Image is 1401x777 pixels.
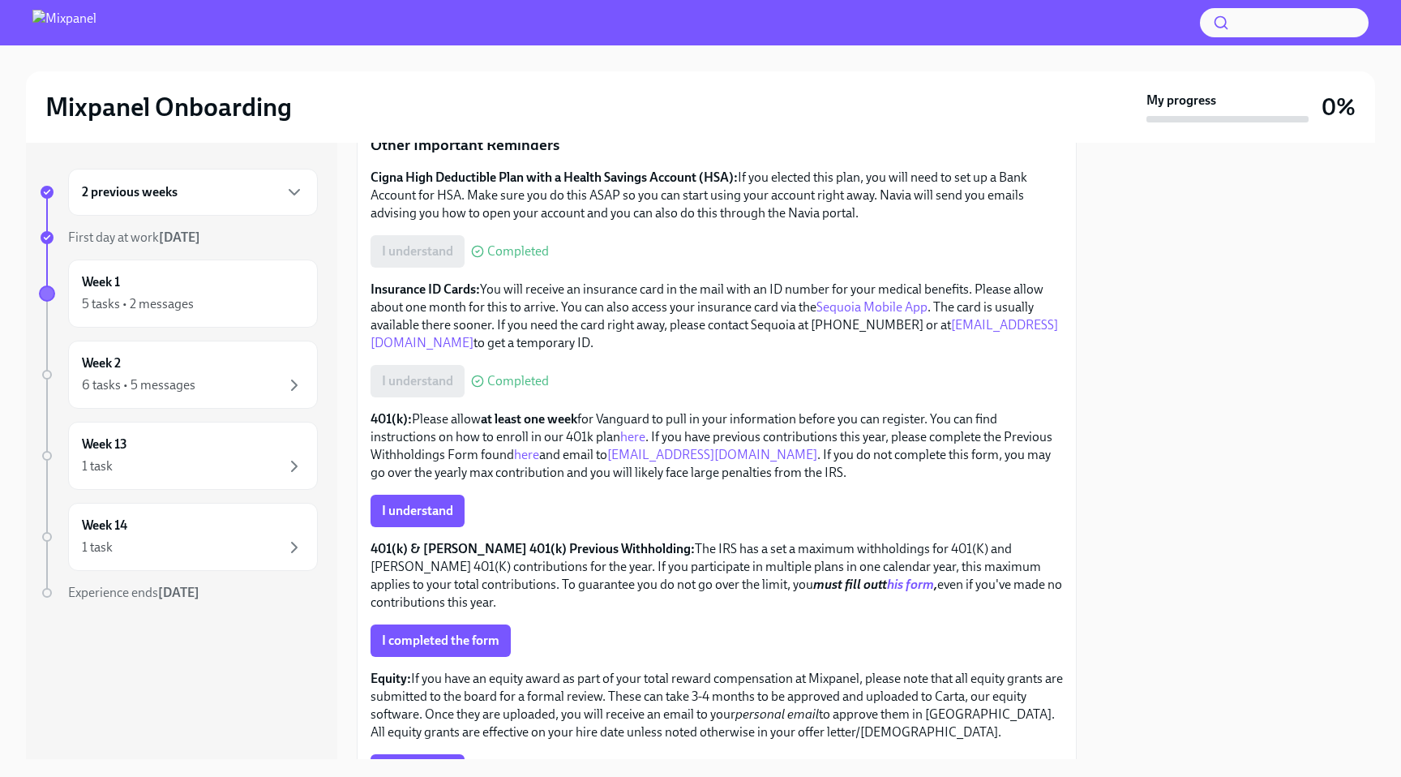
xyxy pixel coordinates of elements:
strong: [DATE] [159,230,200,245]
a: First day at work[DATE] [39,229,318,247]
a: here [514,447,539,462]
a: [EMAIL_ADDRESS][DOMAIN_NAME] [607,447,817,462]
p: Please allow for Vanguard to pull in your information before you can register. You can find instr... [371,410,1063,482]
em: personal email [735,706,819,722]
span: I understand [382,503,453,519]
span: I completed the form [382,633,499,649]
div: 2 previous weeks [68,169,318,216]
p: You will receive an insurance card in the mail with an ID number for your medical benefits. Pleas... [371,281,1063,352]
div: 1 task [82,457,113,475]
a: Week 15 tasks • 2 messages [39,260,318,328]
button: I completed the form [371,625,511,657]
button: I understand [371,495,465,527]
h3: 0% [1322,92,1356,122]
p: The IRS has a set a maximum withholdings for 401(K) and [PERSON_NAME] 401(K) contributions for th... [371,540,1063,612]
strong: Equity: [371,671,411,686]
h6: Week 14 [82,517,127,534]
strong: at least one week [481,411,577,427]
div: 6 tasks • 5 messages [82,376,195,394]
span: Completed [487,245,549,258]
strong: [DATE] [158,585,199,600]
a: Week 131 task [39,422,318,490]
h6: Week 1 [82,273,120,291]
h6: Week 13 [82,436,127,453]
span: Completed [487,375,549,388]
strong: Cigna High Deductible Plan with a Health Savings Account (HSA): [371,170,738,185]
strong: 401(k): [371,411,412,427]
a: here [620,429,645,444]
a: Sequoia Mobile App [816,299,928,315]
div: 1 task [82,539,113,556]
p: If you elected this plan, you will need to set up a Bank Account for HSA. Make sure you do this A... [371,169,1063,222]
strong: 401(k) & [PERSON_NAME] 401(k) Previous Withholding: [371,541,695,556]
strong: must fill out , [813,577,937,592]
h2: Mixpanel Onboarding [45,91,292,123]
a: Week 141 task [39,503,318,571]
a: this form [887,577,934,592]
h6: 2 previous weeks [82,183,178,201]
span: Experience ends [68,585,199,600]
h6: Week 2 [82,354,121,372]
strong: My progress [1146,92,1216,109]
span: First day at work [68,230,200,245]
img: Mixpanel [32,10,96,36]
a: [EMAIL_ADDRESS][DOMAIN_NAME] [371,317,1058,350]
strong: Insurance ID Cards: [371,281,480,297]
p: Other Important Reminders [371,135,1063,156]
div: 5 tasks • 2 messages [82,295,194,313]
p: If you have an equity award as part of your total reward compensation at Mixpanel, please note th... [371,670,1063,741]
a: Week 26 tasks • 5 messages [39,341,318,409]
